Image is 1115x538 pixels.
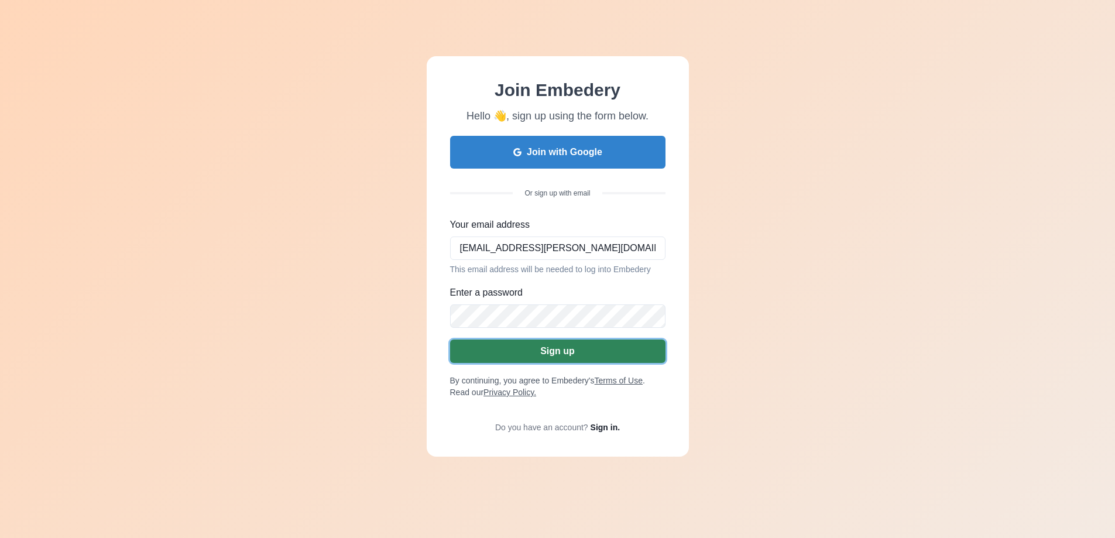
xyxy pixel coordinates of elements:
[483,388,536,397] a: Privacy Policy.
[450,136,665,169] button: Join with Google
[591,423,620,432] a: Sign in.
[450,218,658,232] label: Your email address
[450,286,658,300] label: Enter a password
[450,340,665,363] button: Sign up
[450,265,665,274] div: This email address will be needed to log into Embedery
[495,423,588,432] span: Do you have an account?
[450,375,665,398] p: By continuing, you agree to Embedery's . Read our
[466,80,649,101] h1: Join Embedery
[513,189,602,198] span: Or sign up with email
[466,108,649,124] p: Hello 👋, sign up using the form below.
[595,376,643,385] a: Terms of Use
